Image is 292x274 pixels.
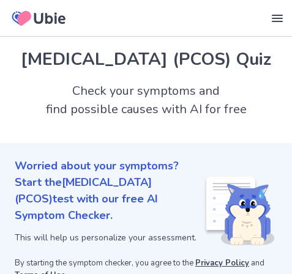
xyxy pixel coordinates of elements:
[15,46,277,72] h1: [MEDICAL_DATA] (PCOS) Quiz
[15,231,204,244] p: This will help us personalize your assessment.
[15,174,204,224] p: Start the [MEDICAL_DATA] (PCOS) test with our free AI Symptom Checker.
[15,158,277,174] p: Worried about your symptoms?
[204,177,275,245] img: Shiba
[195,257,249,268] a: Privacy Policy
